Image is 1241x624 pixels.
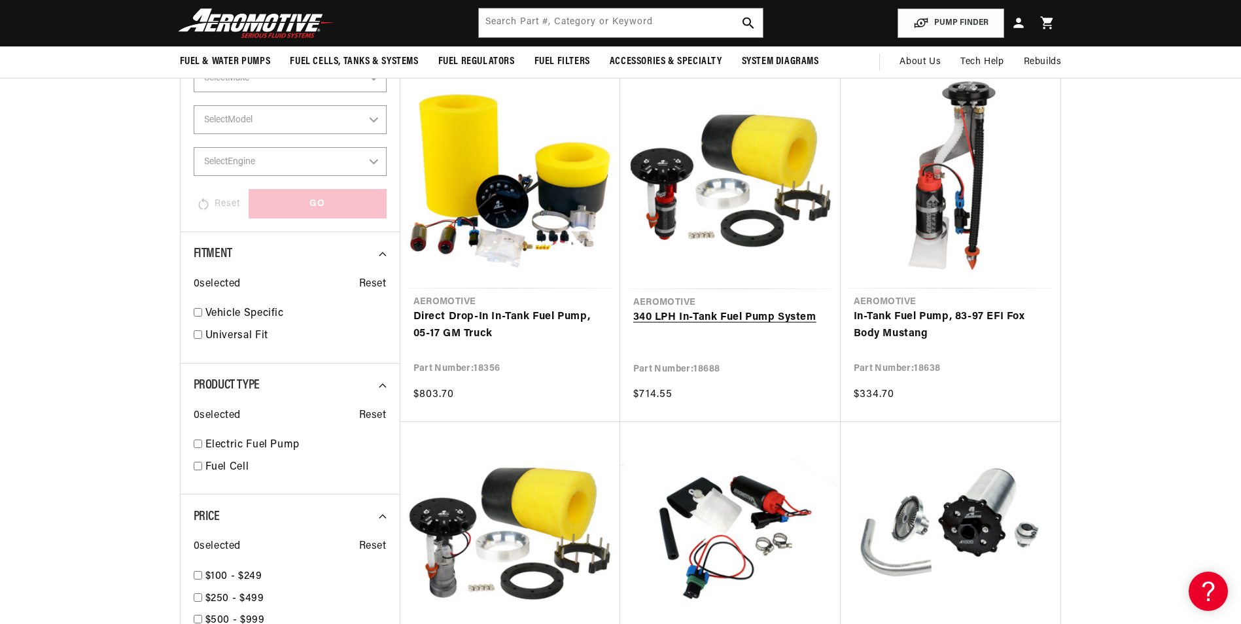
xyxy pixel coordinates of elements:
summary: Fuel Cells, Tanks & Systems [280,46,428,77]
span: About Us [900,57,941,67]
span: Fuel & Water Pumps [180,55,271,69]
select: Engine [194,147,387,176]
span: $100 - $249 [205,571,262,581]
span: 0 selected [194,276,241,293]
a: Fuel Cell [205,459,387,476]
span: System Diagrams [742,55,819,69]
span: Reset [359,407,387,425]
span: Fuel Regulators [438,55,515,69]
span: Fuel Filters [534,55,590,69]
a: Direct Drop-In In-Tank Fuel Pump, 05-17 GM Truck [413,309,607,342]
summary: System Diagrams [732,46,829,77]
summary: Tech Help [951,46,1013,78]
select: Model [194,105,387,134]
a: Vehicle Specific [205,305,387,322]
summary: Accessories & Specialty [600,46,732,77]
input: Search by Part Number, Category or Keyword [479,9,763,37]
a: About Us [890,46,951,78]
summary: Rebuilds [1014,46,1072,78]
span: Fitment [194,247,232,260]
summary: Fuel Filters [525,46,600,77]
img: Aeromotive [175,8,338,39]
span: Reset [359,538,387,555]
span: 0 selected [194,407,241,425]
span: Tech Help [960,55,1004,69]
summary: Fuel Regulators [428,46,525,77]
a: Electric Fuel Pump [205,437,387,454]
a: Universal Fit [205,328,387,345]
span: $250 - $499 [205,593,264,604]
button: PUMP FINDER [898,9,1004,38]
span: Fuel Cells, Tanks & Systems [290,55,418,69]
a: In-Tank Fuel Pump, 83-97 EFI Fox Body Mustang [854,309,1047,342]
span: Product Type [194,379,260,392]
span: Price [194,510,220,523]
span: Reset [359,276,387,293]
span: 0 selected [194,538,241,555]
button: search button [734,9,763,37]
span: Rebuilds [1024,55,1062,69]
summary: Fuel & Water Pumps [170,46,281,77]
span: Accessories & Specialty [610,55,722,69]
a: 340 LPH In-Tank Fuel Pump System [633,309,828,326]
